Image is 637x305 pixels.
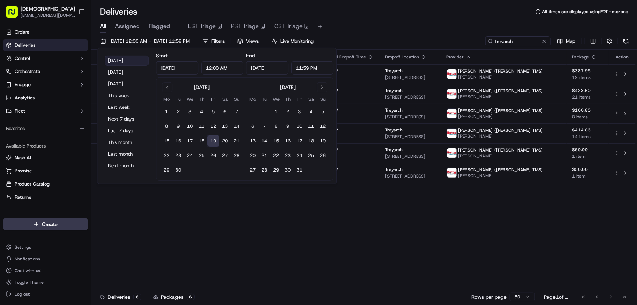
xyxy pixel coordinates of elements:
[321,54,366,60] span: Adjusted Dropoff Time
[572,94,603,100] span: 21 items
[15,194,31,201] span: Returns
[7,70,20,83] img: 1736555255976-a54dd68f-1ca7-489b-9aae-adbdc363a1c4
[458,114,543,119] span: [PERSON_NAME]
[458,147,543,153] span: [PERSON_NAME] ([PERSON_NAME] TMS)
[3,191,88,203] button: Returns
[385,153,435,159] span: [STREET_ADDRESS]
[161,106,172,118] button: 1
[231,22,259,31] span: PST Triage
[184,121,196,132] button: 10
[219,150,231,161] button: 27
[15,291,30,297] span: Log out
[458,88,543,94] span: [PERSON_NAME] ([PERSON_NAME] TMS)
[15,168,32,174] span: Promise
[447,54,464,60] span: Provider
[572,147,603,153] span: $50.00
[3,277,88,287] button: Toggle Theme
[211,38,225,45] span: Filters
[161,164,172,176] button: 29
[293,106,305,118] button: 3
[109,38,190,45] span: [DATE] 12:00 AM - [DATE] 11:59 PM
[485,36,551,46] input: Type to search
[317,135,329,147] button: 19
[124,72,133,81] button: Start new chat
[447,69,457,79] img: betty.jpg
[385,134,435,140] span: [STREET_ADDRESS]
[246,61,288,75] input: Date
[172,106,184,118] button: 2
[385,114,435,120] span: [STREET_ADDRESS]
[572,75,603,80] span: 19 items
[196,150,207,161] button: 25
[3,39,88,51] a: Deliveries
[321,114,373,120] span: [DATE]
[247,150,258,161] button: 20
[3,140,88,152] div: Available Products
[282,150,293,161] button: 23
[161,121,172,132] button: 8
[194,84,210,91] div: [DATE]
[7,7,22,22] img: Nash
[385,107,403,113] span: Treyarch
[3,26,88,38] a: Orders
[458,167,543,173] span: [PERSON_NAME] ([PERSON_NAME] TMS)
[184,106,196,118] button: 3
[15,244,31,250] span: Settings
[172,95,184,103] th: Tuesday
[317,106,329,118] button: 5
[270,135,282,147] button: 15
[3,289,88,299] button: Log out
[15,68,40,75] span: Orchestrate
[305,135,317,147] button: 18
[572,167,603,172] span: $50.00
[3,79,88,91] button: Engage
[15,29,29,35] span: Orders
[282,164,293,176] button: 30
[247,95,258,103] th: Monday
[447,148,457,158] img: betty.jpg
[246,52,255,59] label: End
[385,88,403,94] span: Treyarch
[293,164,305,176] button: 31
[282,106,293,118] button: 2
[247,135,258,147] button: 13
[51,123,88,129] a: Powered byPylon
[20,5,75,12] span: [DEMOGRAPHIC_DATA]
[219,106,231,118] button: 6
[458,153,543,159] span: [PERSON_NAME]
[97,36,193,46] button: [DATE] 12:00 AM - [DATE] 11:59 PM
[3,66,88,77] button: Orchestrate
[458,68,543,74] span: [PERSON_NAME] ([PERSON_NAME] TMS)
[161,95,172,103] th: Monday
[572,173,603,179] span: 1 item
[246,38,259,45] span: Views
[317,121,329,132] button: 12
[15,256,40,262] span: Notifications
[199,36,228,46] button: Filters
[4,103,59,116] a: 📗Knowledge Base
[188,22,216,31] span: EST Triage
[105,161,149,171] button: Next month
[621,36,631,46] button: Refresh
[3,218,88,230] button: Create
[172,164,184,176] button: 30
[6,181,85,187] a: Product Catalog
[15,155,31,161] span: Nash AI
[385,173,435,179] span: [STREET_ADDRESS]
[15,55,30,62] span: Control
[321,167,373,172] span: 8:20 PM
[231,121,242,132] button: 14
[3,165,88,177] button: Promise
[234,36,262,46] button: Views
[270,164,282,176] button: 29
[105,137,149,148] button: This month
[207,135,219,147] button: 19
[566,38,575,45] span: Map
[321,127,373,133] span: 2:50 PM
[572,88,603,94] span: $423.60
[305,150,317,161] button: 25
[3,152,88,164] button: Nash AI
[201,61,243,75] input: Time
[69,106,117,113] span: API Documentation
[133,294,141,300] div: 6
